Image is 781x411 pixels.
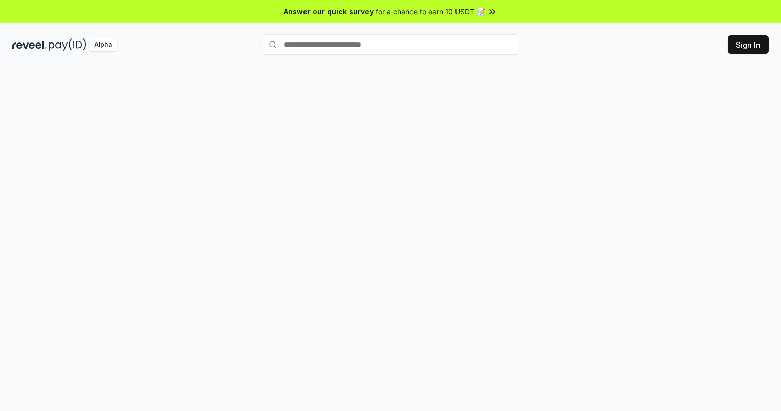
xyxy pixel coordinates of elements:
button: Sign In [728,35,769,54]
img: pay_id [49,38,86,51]
div: Alpha [89,38,117,51]
img: reveel_dark [12,38,47,51]
span: for a chance to earn 10 USDT 📝 [376,6,485,17]
span: Answer our quick survey [284,6,374,17]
